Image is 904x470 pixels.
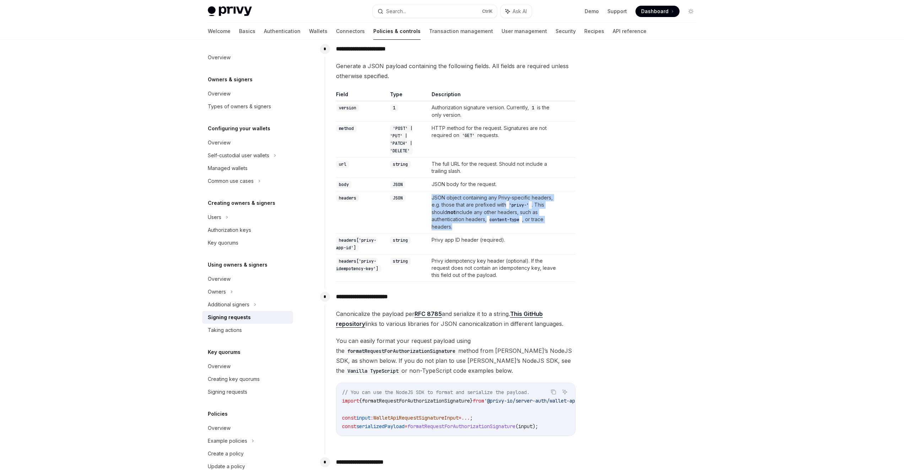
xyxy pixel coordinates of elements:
button: Copy the contents from the code block [549,387,558,397]
a: Overview [202,136,293,149]
div: Managed wallets [208,164,248,173]
div: Overview [208,138,231,147]
a: Authorization keys [202,224,293,236]
td: HTTP method for the request. Signatures are not required on requests. [429,122,561,158]
div: Self-custodial user wallets [208,151,269,160]
th: Description [429,91,561,101]
span: You can easily format your request payload using the method from [PERSON_NAME]’s NodeJS SDK, as s... [336,336,575,376]
a: Dashboard [635,6,680,17]
span: Canonicalize the payload per and serialize it to a string. links to various libraries for JSON ca... [336,309,575,329]
button: Search...CtrlK [373,5,497,18]
code: JSON [390,195,406,202]
a: Signing requests [202,386,293,398]
span: serializedPayload [356,423,405,430]
div: Signing requests [208,313,251,322]
span: { [359,398,362,404]
code: method [336,125,357,132]
img: light logo [208,6,252,16]
td: JSON body for the request. [429,178,561,191]
div: Overview [208,424,231,432]
span: Ctrl K [482,9,493,14]
code: string [390,237,411,244]
div: Owners [208,288,226,296]
a: Overview [202,360,293,373]
a: Overview [202,87,293,100]
h5: Key quorums [208,348,240,356]
span: WalletApiRequestSignatureInput [373,415,459,421]
span: '@privy-io/server-auth/wallet-api' [484,398,581,404]
code: headers['privy-idempotency-key'] [336,258,381,272]
div: Example policies [208,437,247,445]
span: = [459,415,461,421]
code: string [390,161,411,168]
span: from [473,398,484,404]
div: Users [208,213,221,222]
a: Basics [239,23,255,40]
a: API reference [613,23,646,40]
td: The full URL for the request. Should not include a trailing slash. [429,158,561,178]
div: Overview [208,275,231,283]
a: Managed wallets [202,162,293,175]
div: Signing requests [208,388,247,396]
span: ( [515,423,518,430]
code: 'POST' | 'PUT' | 'PATCH' | 'DELETE' [390,125,413,154]
div: Types of owners & signers [208,102,271,111]
a: Key quorums [202,236,293,249]
button: Toggle dark mode [685,6,697,17]
a: Policies & controls [373,23,421,40]
code: content-type [487,216,522,223]
a: Wallets [309,23,328,40]
h5: Creating owners & signers [208,199,275,207]
span: formatRequestForAuthorizationSignature [407,423,515,430]
code: 'GET' [459,132,477,139]
span: const [342,415,356,421]
span: input [356,415,370,421]
td: Privy idempotency key header (optional). If the request does not contain an idempotency key, leav... [429,255,561,282]
code: headers [336,195,359,202]
div: Additional signers [208,300,249,309]
a: Overview [202,273,293,285]
div: Common use cases [208,177,254,185]
span: ; [470,415,473,421]
td: Authorization signature version. Currently, is the only version. [429,101,561,122]
div: Overview [208,53,231,62]
span: formatRequestForAuthorizationSignature [362,398,470,404]
a: Recipes [584,23,604,40]
span: : [370,415,373,421]
h5: Configuring your wallets [208,124,270,133]
div: Create a policy [208,449,244,458]
code: JSON [390,181,406,188]
span: const [342,423,356,430]
td: JSON object containing any Privy-specific headers, e.g. those that are prefixed with . This shoul... [429,191,561,234]
a: Security [556,23,576,40]
h5: Policies [208,410,228,418]
button: Ask AI [560,387,569,397]
th: Type [387,91,429,101]
span: ); [532,423,538,430]
a: Overview [202,51,293,64]
span: input [518,423,532,430]
span: // You can use the NodeJS SDK to format and serialize the payload. [342,389,530,395]
span: Ask AI [513,8,527,15]
div: Overview [208,362,231,371]
a: Transaction management [429,23,493,40]
span: Generate a JSON payload containing the following fields. All fields are required unless otherwise... [336,61,575,81]
a: Signing requests [202,311,293,324]
code: 1 [529,104,537,111]
div: Overview [208,89,231,98]
h5: Using owners & signers [208,261,267,269]
code: string [390,258,411,265]
a: RFC 8785 [415,310,442,318]
span: ... [461,415,470,421]
div: Creating key quorums [208,375,260,383]
span: } [470,398,473,404]
div: Authorization keys [208,226,251,234]
a: User management [502,23,547,40]
code: 1 [390,104,398,111]
td: Privy app ID header (required). [429,234,561,255]
a: Demo [585,8,599,15]
code: Vanilla TypeScript [345,367,401,375]
span: Dashboard [641,8,668,15]
a: Support [607,8,627,15]
a: Connectors [336,23,365,40]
